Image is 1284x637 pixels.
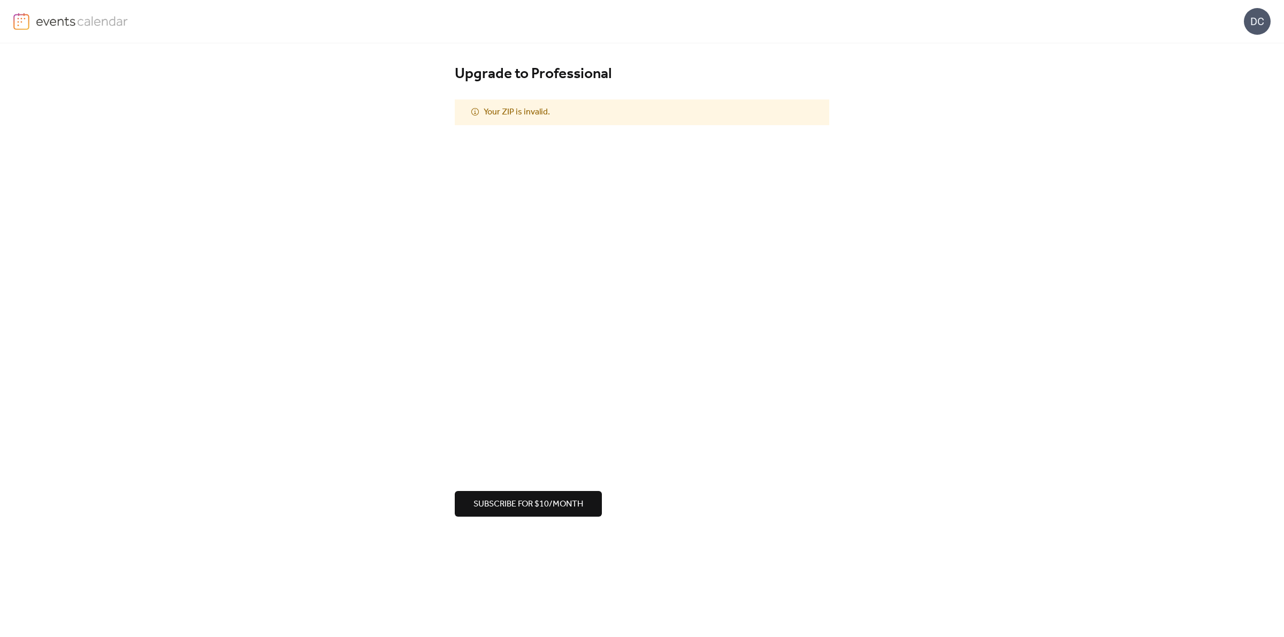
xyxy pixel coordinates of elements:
[455,65,829,83] div: Upgrade to Professional
[455,491,602,517] button: Subscribe for $10/month
[473,498,583,511] span: Subscribe for $10/month
[484,107,550,118] span: Your ZIP is invalid.
[13,13,29,30] img: logo
[36,13,128,29] img: logo-type
[1244,8,1271,35] div: DC
[453,139,831,477] iframe: Secure payment input frame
